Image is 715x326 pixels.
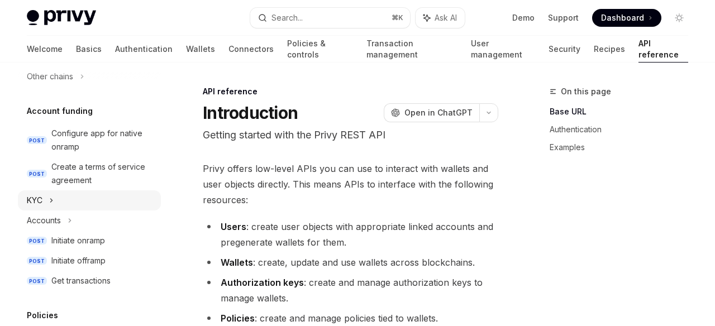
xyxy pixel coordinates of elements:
[550,121,697,138] a: Authentication
[366,36,457,63] a: Transaction management
[51,234,105,247] div: Initiate onramp
[27,237,47,245] span: POST
[76,36,102,63] a: Basics
[186,36,215,63] a: Wallets
[592,9,661,27] a: Dashboard
[27,257,47,265] span: POST
[561,85,611,98] span: On this page
[27,277,47,285] span: POST
[404,107,473,118] span: Open in ChatGPT
[18,251,161,271] a: POSTInitiate offramp
[221,277,304,288] strong: Authorization keys
[203,219,498,250] li: : create user objects with appropriate linked accounts and pregenerate wallets for them.
[512,12,535,23] a: Demo
[51,254,106,267] div: Initiate offramp
[221,257,253,268] strong: Wallets
[271,11,303,25] div: Search...
[548,12,579,23] a: Support
[27,104,93,118] h5: Account funding
[27,136,47,145] span: POST
[203,310,498,326] li: : create and manage policies tied to wallets.
[51,160,154,187] div: Create a terms of service agreement
[18,157,161,190] a: POSTCreate a terms of service agreement
[384,103,479,122] button: Open in ChatGPT
[221,313,255,324] strong: Policies
[670,9,688,27] button: Toggle dark mode
[203,86,498,97] div: API reference
[51,127,154,154] div: Configure app for native onramp
[550,103,697,121] a: Base URL
[228,36,274,63] a: Connectors
[203,103,298,123] h1: Introduction
[18,123,161,157] a: POSTConfigure app for native onramp
[27,36,63,63] a: Welcome
[203,127,498,143] p: Getting started with the Privy REST API
[203,255,498,270] li: : create, update and use wallets across blockchains.
[51,274,111,287] div: Get transactions
[549,36,580,63] a: Security
[638,36,688,63] a: API reference
[203,275,498,306] li: : create and manage authorization keys to manage wallets.
[27,10,96,26] img: light logo
[601,12,644,23] span: Dashboard
[27,194,42,207] div: KYC
[221,221,246,232] strong: Users
[27,309,58,322] h5: Policies
[18,271,161,291] a: POSTGet transactions
[203,161,498,208] span: Privy offers low-level APIs you can use to interact with wallets and user objects directly. This ...
[27,170,47,178] span: POST
[18,231,161,251] a: POSTInitiate onramp
[287,36,353,63] a: Policies & controls
[550,138,697,156] a: Examples
[392,13,403,22] span: ⌘ K
[416,8,465,28] button: Ask AI
[435,12,457,23] span: Ask AI
[594,36,625,63] a: Recipes
[27,214,61,227] div: Accounts
[471,36,536,63] a: User management
[250,8,410,28] button: Search...⌘K
[115,36,173,63] a: Authentication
